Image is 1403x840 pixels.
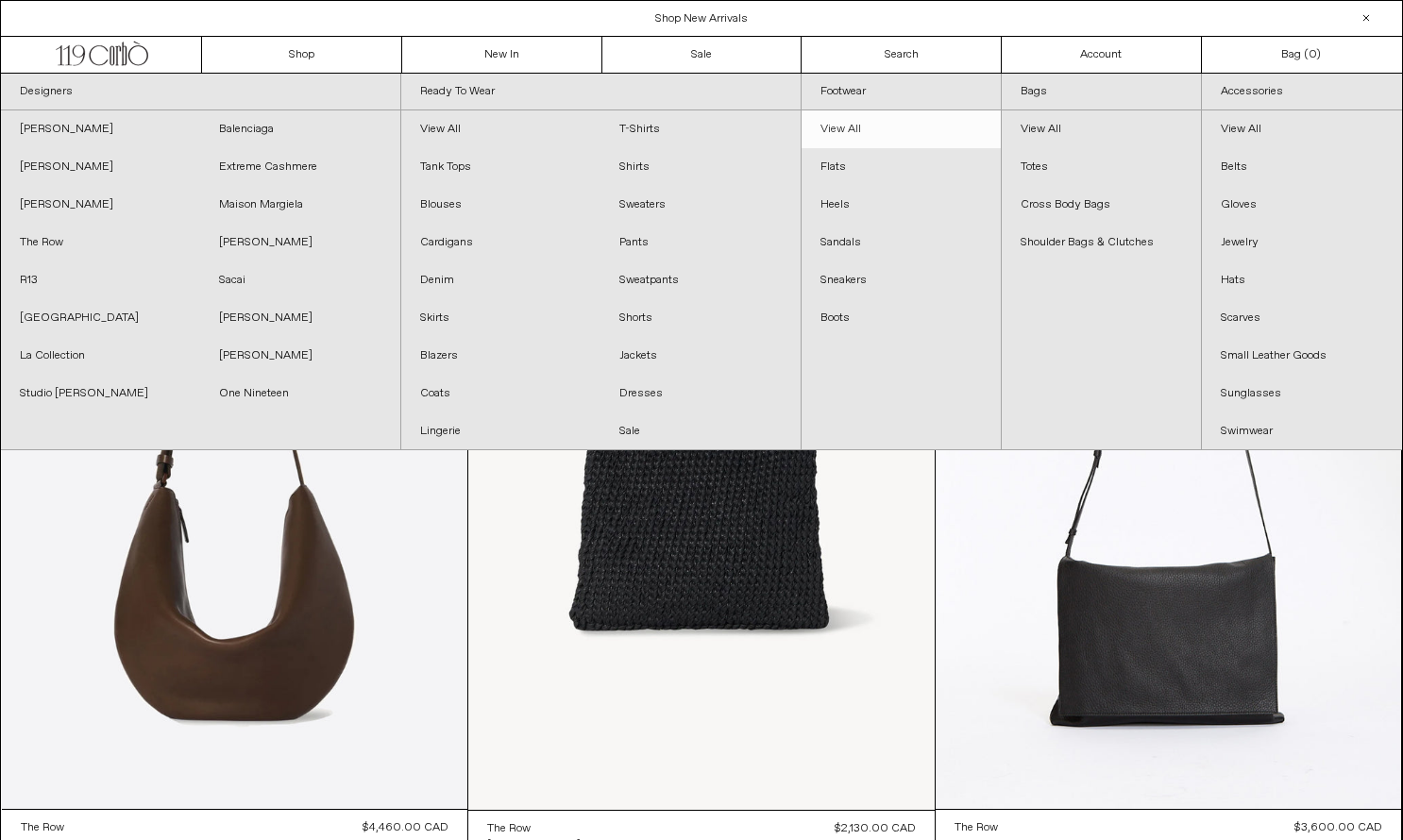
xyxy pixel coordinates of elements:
[1,337,200,375] a: La Collection
[401,299,600,337] a: Skirts
[200,337,399,375] a: [PERSON_NAME]
[363,820,448,835] span: $4,460.00 CAD
[1202,412,1402,450] a: Swimwear
[468,110,935,810] img: The Row Didon Shoulder Bag in black
[200,110,399,148] a: Balenciaga
[802,261,1001,299] a: Sneakers
[600,224,800,261] a: Pants
[955,819,1036,836] a: The Row
[401,337,600,375] a: Blazers
[1202,37,1402,73] a: Bag ()
[600,110,800,148] a: T-Shirts
[401,412,600,450] a: Lingerie
[401,148,600,186] a: Tank Tops
[655,11,748,26] a: Shop New Arrivals
[835,821,916,836] span: $2,130.00 CAD
[200,375,399,412] a: One Nineteen
[1,148,200,186] a: [PERSON_NAME]
[802,224,1001,261] a: Sandals
[1002,110,1201,148] a: View All
[1202,186,1402,224] a: Gloves
[600,375,800,412] a: Dresses
[600,148,800,186] a: Shirts
[1202,299,1402,337] a: Scarves
[1002,148,1201,186] a: Totes
[401,74,801,110] a: Ready To Wear
[1,186,200,224] a: [PERSON_NAME]
[802,299,1001,337] a: Boots
[401,110,600,148] a: View All
[401,261,600,299] a: Denim
[1002,74,1201,110] a: Bags
[402,37,602,73] a: New In
[936,110,1402,809] img: The Row Nan Messenger Bag
[202,37,402,73] a: Shop
[1294,820,1382,835] span: $3,600.00 CAD
[802,148,1001,186] a: Flats
[21,819,127,836] a: The Row
[401,224,600,261] a: Cardigans
[200,148,399,186] a: Extreme Cashmere
[1202,110,1402,148] a: View All
[401,375,600,412] a: Coats
[487,820,628,837] a: The Row
[1,110,200,148] a: [PERSON_NAME]
[401,186,600,224] a: Blouses
[802,74,1001,110] a: Footwear
[487,821,531,837] div: The Row
[1202,74,1402,110] a: Accessories
[200,299,399,337] a: [PERSON_NAME]
[802,110,1001,148] a: View All
[600,337,800,375] a: Jackets
[1,299,200,337] a: [GEOGRAPHIC_DATA]
[1202,148,1402,186] a: Belts
[1309,46,1321,63] span: )
[600,186,800,224] a: Sweaters
[1309,47,1316,62] span: 0
[200,261,399,299] a: Sacai
[200,186,399,224] a: Maison Margiela
[1002,186,1201,224] a: Cross Body Bags
[1,261,200,299] a: R13
[1202,337,1402,375] a: Small Leather Goods
[1002,224,1201,261] a: Shoulder Bags & Clutches
[21,820,64,836] div: The Row
[1,224,200,261] a: The Row
[802,186,1001,224] a: Heels
[2,110,468,809] img: The Row Crossbody Crescent in dark brown
[200,224,399,261] a: [PERSON_NAME]
[600,412,800,450] a: Sale
[600,299,800,337] a: Shorts
[1202,224,1402,261] a: Jewelry
[1202,261,1402,299] a: Hats
[955,820,998,836] div: The Row
[802,37,1002,73] a: Search
[602,37,803,73] a: Sale
[600,261,800,299] a: Sweatpants
[1,74,400,110] a: Designers
[1202,375,1402,412] a: Sunglasses
[1,375,200,412] a: Studio [PERSON_NAME]
[1002,37,1202,73] a: Account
